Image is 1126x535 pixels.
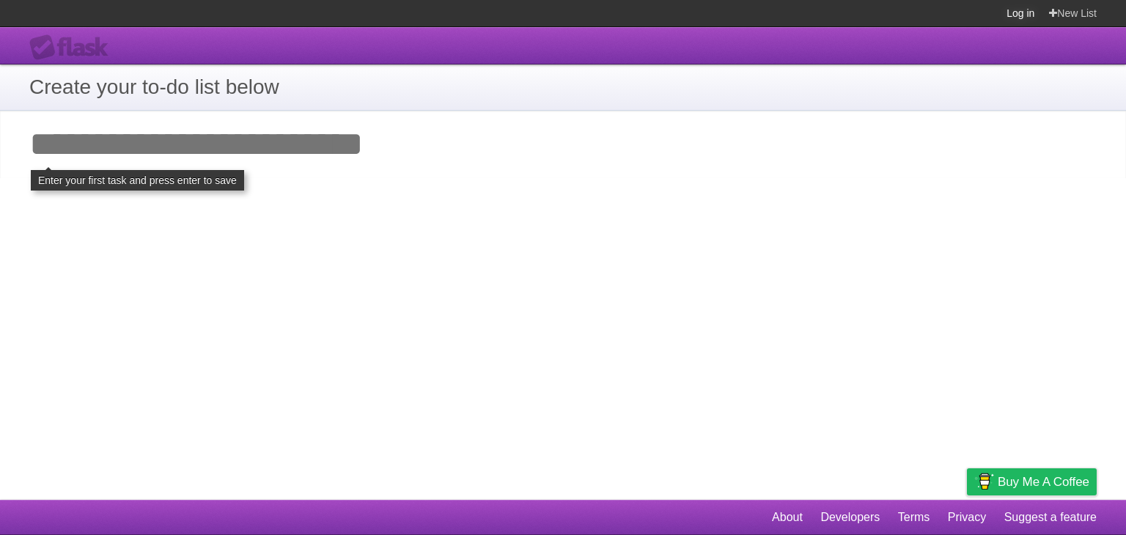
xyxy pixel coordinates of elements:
[1004,503,1097,531] a: Suggest a feature
[948,503,986,531] a: Privacy
[29,34,117,61] div: Flask
[772,503,803,531] a: About
[820,503,880,531] a: Developers
[974,469,994,494] img: Buy me a coffee
[898,503,930,531] a: Terms
[29,72,1097,103] h1: Create your to-do list below
[998,469,1089,495] span: Buy me a coffee
[967,468,1097,495] a: Buy me a coffee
